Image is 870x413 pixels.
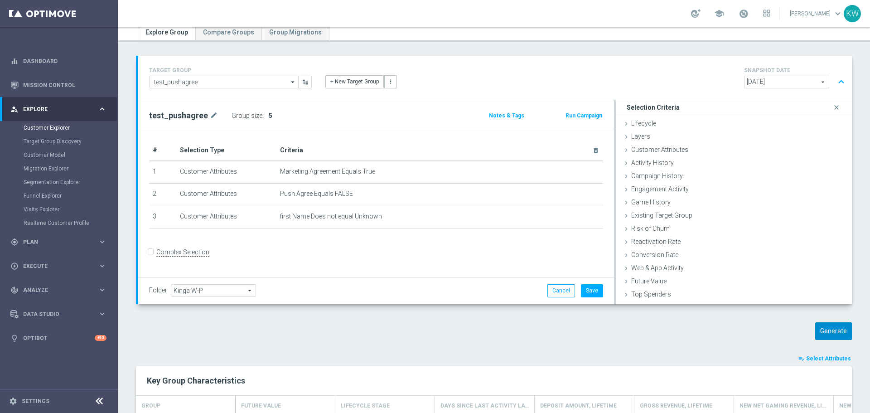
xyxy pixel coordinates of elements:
span: Compare Groups [203,29,254,36]
div: Explore [10,105,98,113]
span: Activity History [631,159,674,166]
div: Dashboard [10,49,106,73]
button: more_vert [384,75,397,88]
div: Customer Model [24,148,117,162]
button: play_circle_outline Execute keyboard_arrow_right [10,262,107,270]
input: Select Existing or Create New [149,76,298,88]
a: Funnel Explorer [24,192,94,199]
i: close [832,102,841,114]
i: playlist_add_check [798,355,805,362]
button: person_search Explore keyboard_arrow_right [10,106,107,113]
label: Folder [149,287,167,294]
a: Mission Control [23,73,106,97]
div: Funnel Explorer [24,189,117,203]
td: Customer Attributes [176,184,276,206]
i: keyboard_arrow_right [98,286,106,294]
td: 3 [149,206,176,228]
i: person_search [10,105,19,113]
th: # [149,140,176,161]
th: Selection Type [176,140,276,161]
a: Realtime Customer Profile [24,219,94,227]
span: Explore Group [145,29,188,36]
button: + New Target Group [325,75,384,88]
i: keyboard_arrow_right [98,262,106,270]
span: Lifecycle [631,120,656,127]
div: Target Group Discovery [24,135,117,148]
span: keyboard_arrow_down [833,9,843,19]
button: expand_less [835,73,848,91]
span: Campaign History [631,172,683,180]
a: Target Group Discovery [24,138,94,145]
a: Visits Explorer [24,206,94,213]
button: Save [581,284,603,297]
span: 5 [269,112,272,119]
a: [PERSON_NAME]keyboard_arrow_down [789,7,844,20]
div: Execute [10,262,98,270]
span: Data Studio [23,311,98,317]
span: Value Segments [631,304,677,311]
span: Plan [23,239,98,245]
h4: SNAPSHOT DATE [744,67,848,73]
div: Realtime Customer Profile [24,216,117,230]
span: Execute [23,263,98,269]
a: Settings [22,398,49,404]
span: Risk of Churn [631,225,670,232]
label: Group size [232,112,262,120]
div: Mission Control [10,73,106,97]
label: Complex Selection [156,248,209,257]
a: Customer Model [24,151,94,159]
i: play_circle_outline [10,262,19,270]
div: +10 [95,335,106,341]
span: Push Agree Equals FALSE [280,190,353,198]
i: more_vert [387,78,394,85]
button: Data Studio keyboard_arrow_right [10,311,107,318]
span: Reactivation Rate [631,238,681,245]
span: Game History [631,199,671,206]
span: Group Migrations [269,29,322,36]
i: track_changes [10,286,19,294]
div: Analyze [10,286,98,294]
span: school [714,9,724,19]
td: Customer Attributes [176,161,276,184]
td: 2 [149,184,176,206]
span: Marketing Agreement Equals True [280,168,375,175]
div: Visits Explorer [24,203,117,216]
label: : [262,112,264,120]
span: Customer Attributes [631,146,688,153]
div: Data Studio [10,310,98,318]
i: equalizer [10,57,19,65]
span: Top Spenders [631,291,671,298]
td: 1 [149,161,176,184]
h2: Key Group Characteristics [147,375,841,386]
td: Customer Attributes [176,206,276,228]
div: Plan [10,238,98,246]
button: track_changes Analyze keyboard_arrow_right [10,287,107,294]
i: mode_edit [210,110,218,121]
i: settings [9,397,17,405]
h4: TARGET GROUP [149,67,312,73]
i: lightbulb [10,334,19,342]
button: Run Campaign [565,111,603,121]
div: Optibot [10,326,106,350]
h3: Selection Criteria [627,103,680,112]
button: Cancel [547,284,575,297]
span: Criteria [280,146,303,154]
button: Mission Control [10,82,107,89]
i: gps_fixed [10,238,19,246]
div: Segmentation Explorer [24,175,117,189]
i: keyboard_arrow_right [98,238,106,246]
i: arrow_drop_down [289,76,298,88]
span: Analyze [23,287,98,293]
span: Future Value [631,277,667,285]
a: Optibot [23,326,95,350]
button: gps_fixed Plan keyboard_arrow_right [10,238,107,246]
button: lightbulb Optibot +10 [10,335,107,342]
button: equalizer Dashboard [10,58,107,65]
